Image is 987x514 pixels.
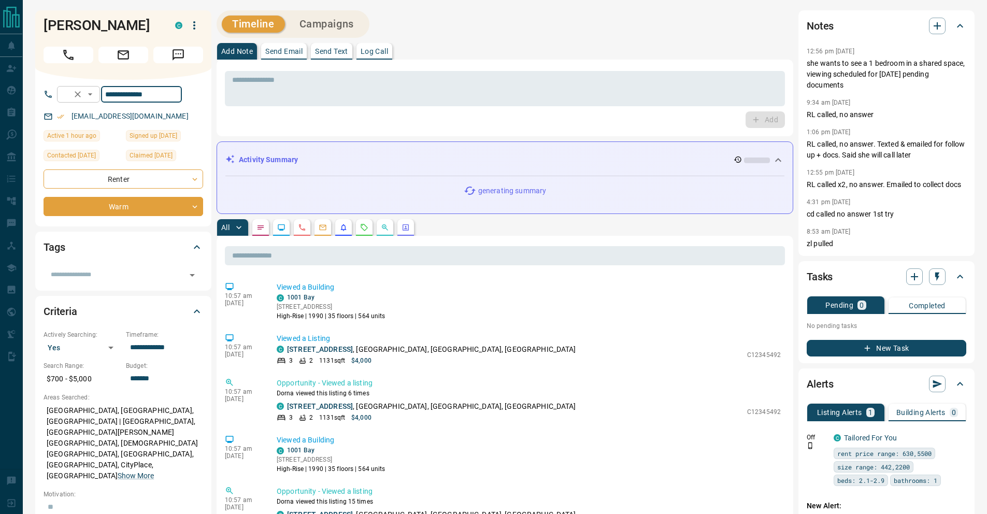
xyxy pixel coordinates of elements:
[807,169,854,176] p: 12:55 pm [DATE]
[351,413,371,422] p: $4,000
[126,130,203,145] div: Sat May 17 2025
[98,47,148,63] span: Email
[277,294,284,302] div: condos.ca
[130,150,173,161] span: Claimed [DATE]
[44,393,203,402] p: Areas Searched:
[225,299,261,307] p: [DATE]
[57,113,64,120] svg: Email Verified
[277,223,285,232] svg: Lead Browsing Activity
[277,311,385,321] p: High-Rise | 1990 | 35 floors | 564 units
[175,22,182,29] div: condos.ca
[225,292,261,299] p: 10:57 am
[402,223,410,232] svg: Agent Actions
[807,13,966,38] div: Notes
[84,88,96,101] button: Open
[44,235,203,260] div: Tags
[225,351,261,358] p: [DATE]
[44,490,203,499] p: Motivation:
[807,179,966,190] p: RL called x2, no answer. Emailed to collect docs
[319,356,345,365] p: 1131 sqft
[807,18,834,34] h2: Notes
[807,99,851,106] p: 9:34 am [DATE]
[44,330,121,339] p: Actively Searching:
[225,150,784,169] div: Activity Summary
[44,402,203,484] p: [GEOGRAPHIC_DATA], [GEOGRAPHIC_DATA], [GEOGRAPHIC_DATA] | [GEOGRAPHIC_DATA], [GEOGRAPHIC_DATA][PE...
[277,486,781,497] p: Opportunity - Viewed a listing
[277,346,284,353] div: condos.ca
[44,197,203,216] div: Warm
[478,185,546,196] p: generating summary
[126,330,203,339] p: Timeframe:
[277,455,385,464] p: [STREET_ADDRESS]
[807,198,851,206] p: 4:31 pm [DATE]
[277,497,781,506] p: Dorna viewed this listing 15 times
[807,372,966,396] div: Alerts
[225,445,261,452] p: 10:57 am
[287,294,314,301] a: 1001 Bay
[807,209,966,220] p: cd called no answer 1st try
[44,303,77,320] h2: Criteria
[287,345,353,353] a: [STREET_ADDRESS]
[44,150,121,164] div: Mon May 19 2025
[807,238,966,249] p: zl pulled
[118,470,154,481] button: Show More
[319,413,345,422] p: 1131 sqft
[277,302,385,311] p: [STREET_ADDRESS]
[289,413,293,422] p: 3
[807,139,966,161] p: RL called, no answer. Texted & emailed for follow up + docs. Said she will call later
[287,401,576,412] p: , [GEOGRAPHIC_DATA], [GEOGRAPHIC_DATA], [GEOGRAPHIC_DATA]
[44,339,121,356] div: Yes
[44,361,121,370] p: Search Range:
[44,370,121,388] p: $700 - $5,000
[309,356,313,365] p: 2
[44,169,203,189] div: Renter
[807,501,966,511] p: New Alert:
[47,150,96,161] span: Contacted [DATE]
[44,299,203,324] div: Criteria
[289,356,293,365] p: 3
[277,378,781,389] p: Opportunity - Viewed a listing
[277,447,284,454] div: condos.ca
[287,402,353,410] a: [STREET_ADDRESS]
[807,48,854,55] p: 12:56 pm [DATE]
[360,223,368,232] svg: Requests
[44,239,65,255] h2: Tags
[868,409,872,416] p: 1
[225,504,261,511] p: [DATE]
[896,409,946,416] p: Building Alerts
[185,268,199,282] button: Open
[747,350,781,360] p: C12345492
[860,302,864,309] p: 0
[287,447,314,454] a: 1001 Bay
[265,48,303,55] p: Send Email
[837,462,910,472] span: size range: 442,2200
[126,361,203,370] p: Budget:
[807,58,966,91] p: she wants to see a 1 bedroom in a shared space, viewing scheduled for [DATE] pending documents
[256,223,265,232] svg: Notes
[225,344,261,351] p: 10:57 am
[277,333,781,344] p: Viewed a Listing
[130,131,177,141] span: Signed up [DATE]
[807,442,814,449] svg: Push Notification Only
[807,268,833,285] h2: Tasks
[126,150,203,164] div: Sat Jul 05 2025
[909,302,946,309] p: Completed
[44,17,160,34] h1: [PERSON_NAME]
[70,87,85,102] button: Clear
[239,154,298,165] p: Activity Summary
[298,223,306,232] svg: Calls
[807,433,827,442] p: Off
[319,223,327,232] svg: Emails
[807,318,966,334] p: No pending tasks
[277,464,385,474] p: High-Rise | 1990 | 35 floors | 564 units
[289,16,364,33] button: Campaigns
[834,434,841,441] div: condos.ca
[807,264,966,289] div: Tasks
[837,448,932,459] span: rent price range: 630,5500
[277,435,781,446] p: Viewed a Building
[807,228,851,235] p: 8:53 am [DATE]
[894,475,937,486] span: bathrooms: 1
[44,47,93,63] span: Call
[277,282,781,293] p: Viewed a Building
[221,224,230,231] p: All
